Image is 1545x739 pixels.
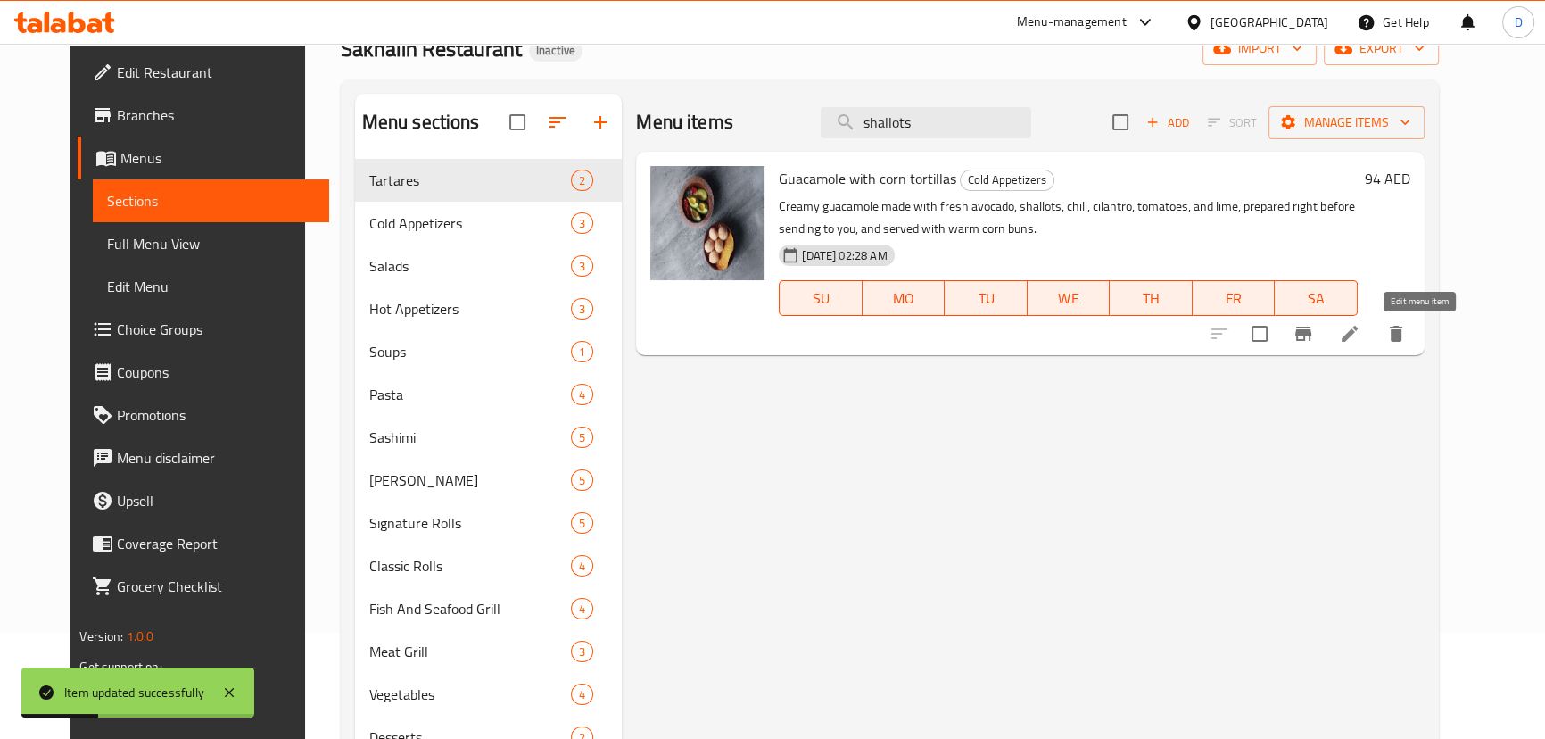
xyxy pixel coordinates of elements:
span: Edit Restaurant [117,62,314,83]
div: Item updated successfully [64,683,204,702]
span: TH [1117,286,1185,311]
div: items [571,427,593,448]
span: SU [787,286,855,311]
span: Sections [107,190,314,212]
div: [PERSON_NAME]5 [355,459,623,502]
button: Add section [579,101,622,144]
a: Edit Menu [93,265,328,308]
div: items [571,212,593,234]
span: 5 [572,515,592,532]
button: WE [1028,280,1110,316]
h2: Menu sections [362,109,480,136]
a: Promotions [78,394,328,436]
a: Upsell [78,479,328,522]
a: Coverage Report [78,522,328,565]
div: items [571,555,593,577]
span: export [1338,37,1425,60]
a: Coupons [78,351,328,394]
button: SU [779,280,862,316]
span: Add item [1139,109,1196,137]
a: Menu disclaimer [78,436,328,479]
button: TH [1110,280,1192,316]
div: Meat Grill3 [355,630,623,673]
a: Branches [78,94,328,137]
div: Inactive [529,40,582,62]
span: 4 [572,386,592,403]
span: Add [1144,112,1192,133]
span: 4 [572,686,592,703]
span: Sashimi [369,427,572,448]
span: Full Menu View [107,233,314,254]
span: Coupons [117,361,314,383]
h2: Menu items [636,109,733,136]
div: Tartares2 [355,159,623,202]
span: 3 [572,215,592,232]
div: Cold Appetizers3 [355,202,623,245]
p: Creamy guacamole made with fresh avocado, shallots, chili, cilantro, tomatoes, and lime, prepared... [779,195,1357,240]
div: Soups1 [355,330,623,373]
div: Cold Appetizers [960,170,1054,191]
span: Manage items [1283,112,1410,134]
div: items [571,684,593,705]
a: Edit Restaurant [78,51,328,94]
div: Tartares [369,170,572,191]
button: import [1202,32,1317,65]
span: TU [952,286,1020,311]
span: Choice Groups [117,319,314,340]
div: Sashimi5 [355,416,623,459]
div: Signature Rolls5 [355,502,623,544]
div: items [571,170,593,191]
span: Get support on: [79,655,161,678]
span: Select section first [1196,109,1268,137]
button: delete [1375,312,1417,355]
span: Classic Rolls [369,555,572,577]
span: Fish And Seafood Grill [369,598,572,619]
span: Select all sections [499,104,536,141]
div: Menu-management [1017,12,1127,33]
span: Hot Appetizers [369,298,572,320]
span: 1 [572,344,592,361]
span: 3 [572,644,592,660]
span: Branches [117,104,314,126]
span: Soups [369,341,572,362]
button: SA [1275,280,1357,316]
div: Classic Rolls4 [355,544,623,587]
span: FR [1200,286,1268,311]
span: WE [1035,286,1103,311]
div: items [571,641,593,662]
span: Meat Grill [369,641,572,662]
div: items [571,598,593,619]
span: 1.0.0 [127,625,154,648]
button: Branch-specific-item [1282,312,1325,355]
button: export [1324,32,1439,65]
span: Upsell [117,490,314,511]
h6: 94 AED [1365,166,1410,191]
span: Cold Appetizers [961,170,1053,190]
span: Salads [369,255,572,277]
span: 4 [572,558,592,575]
span: MO [870,286,938,311]
a: Grocery Checklist [78,565,328,608]
div: Fish And Seafood Grill4 [355,587,623,630]
span: Cold Appetizers [369,212,572,234]
span: Grocery Checklist [117,576,314,597]
span: Pasta [369,384,572,405]
div: items [571,384,593,405]
a: Choice Groups [78,308,328,351]
span: Signature Rolls [369,512,572,534]
button: Add [1139,109,1196,137]
span: Select section [1102,104,1139,141]
div: items [571,298,593,320]
a: Full Menu View [93,222,328,265]
span: Coverage Report [117,533,314,554]
span: Edit Menu [107,276,314,297]
button: TU [945,280,1027,316]
div: Salads3 [355,245,623,287]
